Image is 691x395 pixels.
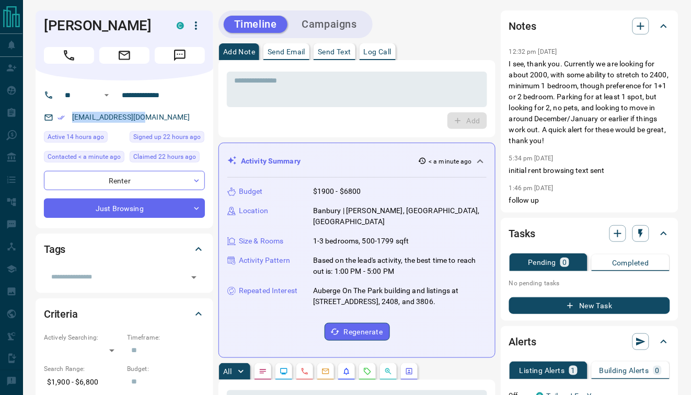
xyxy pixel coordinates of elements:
[239,205,268,216] p: Location
[363,367,372,376] svg: Requests
[313,205,487,227] p: Banbury | [PERSON_NAME], [GEOGRAPHIC_DATA], [GEOGRAPHIC_DATA]
[239,255,290,266] p: Activity Pattern
[528,259,556,266] p: Pending
[44,374,122,391] p: $1,900 - $6,800
[239,236,284,247] p: Size & Rooms
[384,367,393,376] svg: Opportunities
[44,17,161,34] h1: [PERSON_NAME]
[44,241,65,258] h2: Tags
[429,157,472,166] p: < a minute ago
[44,237,205,262] div: Tags
[301,367,309,376] svg: Calls
[318,48,351,55] p: Send Text
[239,285,297,296] p: Repeated Interest
[268,48,305,55] p: Send Email
[57,114,65,121] svg: Email Verified
[313,285,487,307] p: Auberge On The Park building and listings at [STREET_ADDRESS], 2408, and 3806.
[127,333,205,342] p: Timeframe:
[48,132,104,142] span: Active 14 hours ago
[509,184,554,192] p: 1:46 pm [DATE]
[509,333,536,350] h2: Alerts
[44,306,78,322] h2: Criteria
[187,270,201,285] button: Open
[313,236,409,247] p: 1-3 bedrooms, 500-1799 sqft
[280,367,288,376] svg: Lead Browsing Activity
[321,367,330,376] svg: Emails
[364,48,391,55] p: Log Call
[325,323,390,341] button: Regenerate
[44,171,205,190] div: Renter
[44,333,122,342] p: Actively Searching:
[133,132,201,142] span: Signed up 22 hours ago
[44,131,124,146] div: Mon Aug 11 2025
[227,152,487,171] div: Activity Summary< a minute ago
[44,364,122,374] p: Search Range:
[223,368,232,375] p: All
[241,156,301,167] p: Activity Summary
[509,14,670,39] div: Notes
[44,301,205,327] div: Criteria
[259,367,267,376] svg: Notes
[509,48,557,55] p: 12:32 pm [DATE]
[72,113,190,121] a: [EMAIL_ADDRESS][DOMAIN_NAME]
[44,47,94,64] span: Call
[509,297,670,314] button: New Task
[509,59,670,146] p: I see, thank you. Currently we are looking for about 2000, with some ability to stretch to 2400, ...
[509,165,670,176] p: initial rent browsing text sent
[177,22,184,29] div: condos.ca
[130,151,205,166] div: Mon Aug 11 2025
[130,131,205,146] div: Mon Aug 11 2025
[509,155,554,162] p: 5:34 pm [DATE]
[509,195,670,206] p: follow up
[223,48,255,55] p: Add Note
[313,255,487,277] p: Based on the lead's activity, the best time to reach out is: 1:00 PM - 5:00 PM
[44,199,205,218] div: Just Browsing
[509,329,670,354] div: Alerts
[509,275,670,291] p: No pending tasks
[342,367,351,376] svg: Listing Alerts
[405,367,413,376] svg: Agent Actions
[509,18,536,34] h2: Notes
[509,221,670,246] div: Tasks
[100,89,113,101] button: Open
[127,364,205,374] p: Budget:
[239,186,263,197] p: Budget
[133,152,196,162] span: Claimed 22 hours ago
[155,47,205,64] span: Message
[48,152,121,162] span: Contacted < a minute ago
[292,16,367,33] button: Campaigns
[313,186,361,197] p: $1900 - $6800
[562,259,567,266] p: 0
[99,47,149,64] span: Email
[224,16,287,33] button: Timeline
[509,225,535,242] h2: Tasks
[612,259,649,266] p: Completed
[44,151,124,166] div: Tue Aug 12 2025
